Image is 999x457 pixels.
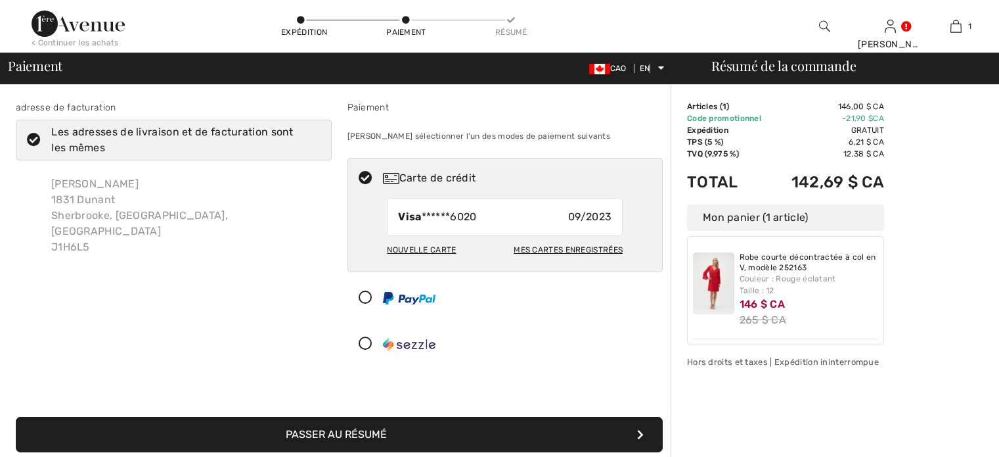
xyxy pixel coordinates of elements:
font: Robe courte décontractée à col en V, modèle 252163 [740,253,876,272]
button: Passer au résumé [16,417,663,452]
font: Mon panier (1 article) [703,211,809,224]
font: Total [687,173,738,191]
font: Carte de crédit [399,172,476,184]
font: 1831 Dunant [51,193,115,206]
font: adresse de facturation [16,102,116,113]
font: TVQ (9,975 %) [687,149,739,158]
font: Taille : 12 [740,286,774,295]
font: Paiement [8,57,62,74]
font: Couleur : Rouge éclatant [740,274,836,283]
font: [PERSON_NAME] [51,178,139,190]
font: Hors droits et taxes | Expédition ininterrompue [687,357,879,367]
font: Nouvelle carte [387,245,456,254]
font: 1 [722,102,726,111]
font: CAO [610,64,627,73]
font: Expédition [281,28,327,37]
font: 265 $ CA [740,314,786,326]
font: 12,38 $ CA [843,149,884,158]
font: < Continuer les achats [32,38,119,47]
img: 1ère Avenue [32,11,125,37]
font: Passer au résumé [286,428,387,441]
font: Gratuit [851,126,884,135]
font: ) [726,102,729,111]
img: Sezzle [383,338,435,351]
font: Articles ( [687,102,722,111]
font: Résumé de la commande [711,57,856,74]
font: Expédition [687,126,728,135]
font: Visa [398,210,421,223]
font: Sherbrooke, [GEOGRAPHIC_DATA], [GEOGRAPHIC_DATA] [51,209,228,237]
img: Robe courte décontractée à col en V, modèle 252163 [693,253,734,314]
img: Carte de crédit [383,173,399,184]
font: Paiement [386,28,426,37]
img: Mon sac [950,18,962,34]
font: -21,90 $CA [842,114,884,123]
a: Robe courte décontractée à col en V, modèle 252163 [740,253,879,273]
font: [PERSON_NAME] [858,39,935,50]
font: 1 [968,22,971,31]
a: 1 [923,18,988,34]
font: 6,21 $ CA [849,137,884,147]
font: 146 $ CA [740,298,785,310]
font: [PERSON_NAME] sélectionner l'un des modes de paiement suivants [347,132,611,141]
img: Dollar canadien [589,64,610,74]
font: 142,69 $ CA [791,173,884,191]
font: TPS (5 %) [687,137,724,147]
font: J1H6L5 [51,241,90,253]
img: PayPal [383,292,435,304]
font: Mes cartes enregistrées [514,245,623,254]
img: Mes informations [885,18,896,34]
font: 09/2023 [568,210,611,223]
font: Les adresses de livraison et de facturation sont les mêmes [51,126,293,154]
font: Paiement [347,102,389,113]
font: 146,00 $ CA [838,102,884,111]
a: Se connecter [885,20,896,32]
font: EN [640,64,650,73]
img: rechercher sur le site [819,18,830,34]
font: Résumé [495,28,527,37]
font: Code promotionnel [687,114,761,123]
